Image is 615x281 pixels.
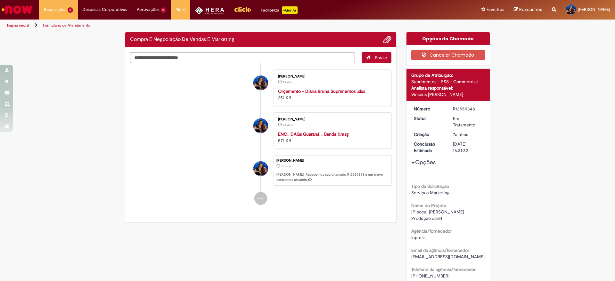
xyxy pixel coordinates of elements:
[7,23,29,28] a: Página inicial
[276,159,388,163] div: [PERSON_NAME]
[411,50,485,60] button: Cancelar Chamado
[411,203,446,208] b: Nome do Projeto
[409,115,448,122] dt: Status
[130,155,391,186] li: Carolina Fernanda Viana De Lima
[253,76,268,90] div: Carolina Fernanda Viana De Lima
[261,6,298,14] div: Padroniza
[278,75,385,78] div: [PERSON_NAME]
[411,235,425,240] span: Inpress
[5,20,405,31] ul: Trilhas de página
[411,267,476,272] b: Telefone da agência/fornecedor
[453,132,468,137] span: 7d atrás
[278,88,365,94] a: Orçamento - Diária Bruna Suprimentos .xlsx
[283,123,293,127] span: 7d atrás
[195,6,224,14] img: HeraLogo.png
[406,32,490,45] div: Opções do Chamado
[411,78,485,85] div: Suprimentos - PSS - Commercial
[281,165,291,168] time: 23/09/2025 14:31:25
[130,37,234,43] h2: Compra E Negociação De Vendas E Marketing Histórico de tíquete
[411,183,449,189] b: Tipo da Solicitação
[578,7,610,12] span: [PERSON_NAME]
[68,7,73,13] span: 3
[411,209,469,221] span: [Pipoca] [PERSON_NAME] - Produção asset
[411,91,485,98] div: Vinicius [PERSON_NAME]
[453,132,468,137] time: 23/09/2025 14:31:25
[253,118,268,133] div: Carolina Fernanda Viana De Lima
[411,247,469,253] b: Email da agência/fornecedor
[137,6,160,13] span: Aprovações
[278,131,348,137] a: ENC_ DAGs Guaraná _ Banda II.msg
[411,273,449,279] span: [PHONE_NUMBER]
[453,115,483,128] div: Em Tratamento
[234,4,251,14] img: click_logo_yellow_360x200.png
[83,6,127,13] span: Despesas Corporativas
[519,6,542,12] span: Rascunhos
[281,165,291,168] span: 7d atrás
[278,117,385,121] div: [PERSON_NAME]
[130,52,355,63] textarea: Digite sua mensagem aqui...
[453,106,483,112] div: R13559348
[282,6,298,14] p: +GenAi
[43,23,90,28] a: Formulário de Atendimento
[453,131,483,138] div: 23/09/2025 14:31:25
[411,190,449,196] span: Serviços Marketing
[411,254,485,260] span: [EMAIL_ADDRESS][DOMAIN_NAME]
[409,141,448,154] dt: Conclusão Estimada
[130,63,391,212] ul: Histórico de tíquete
[278,131,385,144] div: 571 KB
[383,36,391,44] button: Adicionar anexos
[161,7,166,13] span: 2
[487,6,504,13] span: Favoritos
[44,6,66,13] span: Requisições
[253,161,268,176] div: Carolina Fernanda Viana De Lima
[276,172,388,182] p: [PERSON_NAME]! Recebemos seu chamado R13559348 e em breve estaremos atuando.
[514,7,542,13] a: Rascunhos
[375,55,387,60] span: Enviar
[411,228,452,234] b: Agência/fornecedor
[1,3,34,16] img: ServiceNow
[453,141,483,154] div: [DATE] 16:31:32
[362,52,391,63] button: Enviar
[409,106,448,112] dt: Número
[411,85,485,91] div: Analista responsável:
[283,80,293,84] time: 23/09/2025 14:31:22
[283,80,293,84] span: 7d atrás
[283,123,293,127] time: 23/09/2025 14:31:02
[176,6,185,13] span: More
[411,72,485,78] div: Grupo de Atribuição:
[409,131,448,138] dt: Criação
[278,88,385,101] div: 251 KB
